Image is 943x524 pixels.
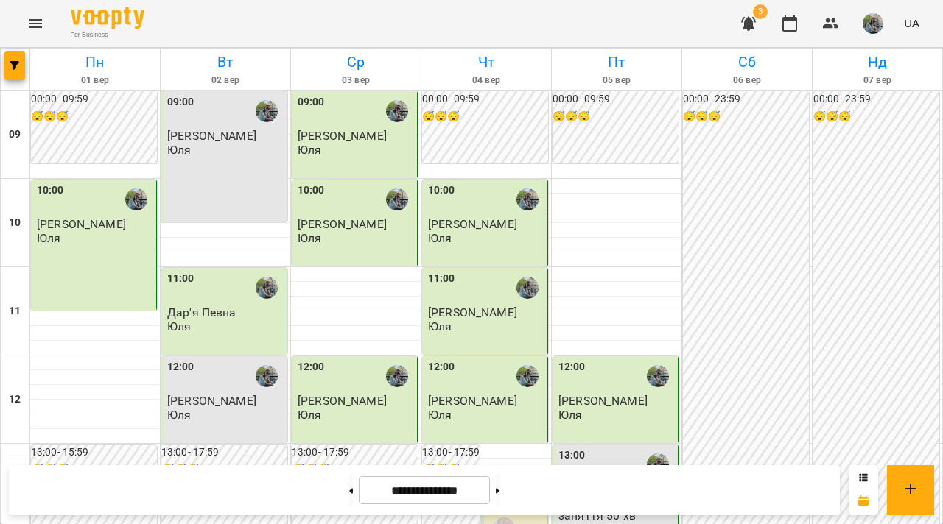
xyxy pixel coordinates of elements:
label: 12:00 [298,359,325,375]
span: Дар'я Певна [167,305,236,319]
span: [PERSON_NAME] [167,394,256,408]
h6: 00:00 - 09:59 [31,91,157,107]
h6: 03 вер [293,74,418,88]
p: Юля [298,232,321,244]
span: [PERSON_NAME] [558,394,648,408]
p: Юля [37,232,60,244]
label: 11:00 [167,271,194,287]
button: UA [898,10,925,37]
img: Voopty Logo [71,7,144,29]
h6: 11 [9,303,21,319]
h6: 00:00 - 09:59 [553,91,679,107]
p: Юля [428,408,452,421]
span: UA [904,15,919,31]
h6: 13:00 - 15:59 [31,445,157,461]
span: 3 [753,4,768,19]
p: Юля [167,144,191,156]
h6: 00:00 - 09:59 [422,91,548,107]
img: Юля [516,277,539,299]
h6: 😴😴😴 [683,109,809,125]
h6: 12 [9,392,21,408]
h6: 😴😴😴 [31,109,157,125]
label: 12:00 [428,359,455,375]
img: Юля [386,365,408,387]
span: [PERSON_NAME] [428,305,517,319]
h6: 01 вер [32,74,158,88]
h6: 13:00 - 17:59 [161,445,287,461]
h6: 06 вер [684,74,810,88]
h6: 02 вер [163,74,288,88]
h6: 13:00 - 17:59 [422,445,480,461]
label: 10:00 [37,183,64,199]
span: [PERSON_NAME] [428,217,517,231]
span: [PERSON_NAME] [167,129,256,143]
h6: Нд [815,51,940,74]
h6: Ср [293,51,418,74]
img: Юля [647,453,669,475]
label: 12:00 [558,359,586,375]
img: Юля [256,277,278,299]
h6: Чт [424,51,549,74]
h6: 07 вер [815,74,940,88]
span: For Business [71,30,144,40]
span: [PERSON_NAME] [37,217,126,231]
h6: 00:00 - 23:59 [683,91,809,107]
img: c71655888622cca4d40d307121b662d7.jpeg [863,13,883,34]
h6: 10 [9,215,21,231]
h6: Сб [684,51,810,74]
button: Menu [18,6,53,41]
h6: 00:00 - 23:59 [813,91,939,107]
label: 11:00 [428,271,455,287]
img: Юля [386,188,408,210]
img: Юля [516,188,539,210]
h6: 😴😴😴 [553,109,679,125]
p: Юля [167,408,191,421]
h6: Пт [554,51,679,74]
h6: Вт [163,51,288,74]
h6: 05 вер [554,74,679,88]
label: 12:00 [167,359,194,375]
img: Юля [125,188,147,210]
p: Юля [167,320,191,333]
span: [PERSON_NAME] [298,394,387,408]
p: Юля [428,320,452,333]
label: 10:00 [428,183,455,199]
h6: 04 вер [424,74,549,88]
span: [PERSON_NAME] [298,129,387,143]
span: [PERSON_NAME] [428,394,517,408]
p: Юля [298,408,321,421]
span: [PERSON_NAME] [298,217,387,231]
p: Юля [428,232,452,244]
h6: 😴😴😴 [813,109,939,125]
label: 09:00 [298,94,325,110]
h6: 09 [9,127,21,143]
img: Юля [256,365,278,387]
p: Юля [558,408,582,421]
img: Юля [516,365,539,387]
img: Юля [386,100,408,122]
h6: Пн [32,51,158,74]
p: Юля [298,144,321,156]
label: 13:00 [558,447,586,464]
h6: 13:00 - 17:59 [292,445,418,461]
h6: 😴😴😴 [422,109,548,125]
img: Юля [647,365,669,387]
label: 09:00 [167,94,194,110]
label: 10:00 [298,183,325,199]
img: Юля [256,100,278,122]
